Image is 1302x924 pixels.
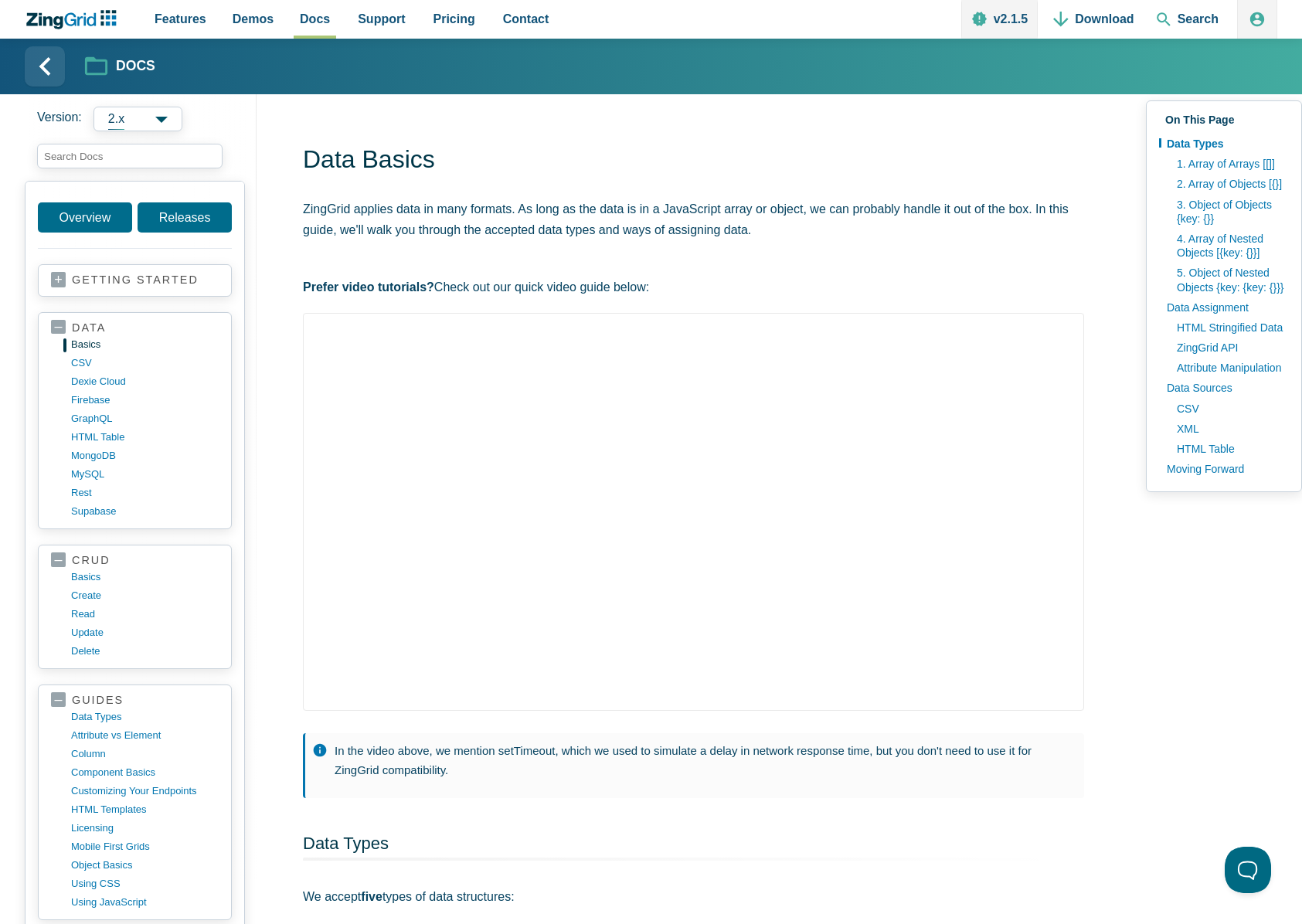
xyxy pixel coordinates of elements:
[37,144,223,168] input: search input
[335,741,1069,780] p: In the video above, we mention setTimeout, which we used to simulate a delay in network response ...
[71,502,219,521] a: supabase
[1169,399,1289,419] a: CSV
[71,837,219,856] a: mobile first grids
[503,8,549,29] span: Contact
[51,693,219,708] a: guides
[71,372,219,391] a: dexie cloud
[1169,229,1289,263] a: 4. Array of Nested Objects [{key: {}}]
[303,199,1084,240] p: ZingGrid applies data in many formats. As long as the data is in a JavaScript array or object, we...
[37,107,244,131] label: Versions
[433,8,475,29] span: Pricing
[51,273,219,288] a: getting started
[71,484,219,502] a: rest
[303,313,1084,711] iframe: Youtube demo video
[71,800,219,819] a: HTML templates
[71,465,219,484] a: MySQL
[85,53,155,80] a: Docs
[71,875,219,893] a: using CSS
[303,886,1084,907] p: We accept types of data structures:
[1159,378,1289,398] a: Data Sources
[71,726,219,745] a: Attribute vs Element
[71,819,219,837] a: licensing
[1225,847,1271,893] iframe: Help Scout Beacon - Open
[361,890,382,903] strong: five
[138,202,232,233] a: Releases
[1169,263,1289,297] a: 5. Object of Nested Objects {key: {key: {}}}
[71,623,219,642] a: update
[71,335,219,354] a: basics
[358,8,405,29] span: Support
[71,745,219,763] a: column
[1169,358,1289,378] a: Attribute Manipulation
[71,893,219,912] a: using JavaScript
[1169,439,1289,459] a: HTML Table
[71,409,219,428] a: GraphQL
[71,642,219,661] a: delete
[1169,174,1289,194] a: 2. Array of Objects [{}]
[303,277,1084,297] p: Check out our quick video guide below:
[233,8,274,29] span: Demos
[37,107,82,131] span: Version:
[71,568,219,586] a: basics
[71,354,219,372] a: CSV
[71,856,219,875] a: object basics
[1169,419,1289,439] a: XML
[303,144,1084,178] h1: Data Basics
[155,8,206,29] span: Features
[51,553,219,568] a: crud
[300,8,330,29] span: Docs
[71,428,219,447] a: HTML table
[25,10,124,29] a: ZingChart Logo. Click to return to the homepage
[1159,459,1289,479] a: Moving Forward
[71,447,219,465] a: MongoDB
[71,782,219,800] a: customizing your endpoints
[1159,297,1289,318] a: Data Assignment
[303,834,389,853] a: Data Types
[1169,318,1289,338] a: HTML Stringified Data
[303,280,434,294] strong: Prefer video tutorials?
[38,202,132,233] a: Overview
[71,708,219,726] a: data types
[71,391,219,409] a: firebase
[116,59,155,73] strong: Docs
[71,763,219,782] a: component basics
[1169,154,1289,174] a: 1. Array of Arrays [[]]
[51,321,219,335] a: data
[1159,134,1289,154] a: Data Types
[1169,338,1289,358] a: ZingGrid API
[71,605,219,623] a: read
[1169,195,1289,229] a: 3. Object of Objects {key: {}}
[71,586,219,605] a: create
